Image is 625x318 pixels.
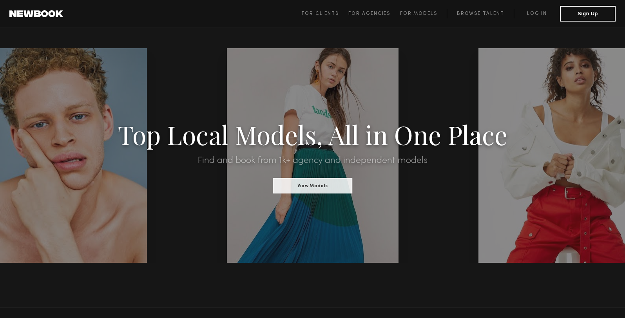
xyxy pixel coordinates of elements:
[47,156,578,165] h2: Find and book from 1k+ agency and independent models
[302,9,348,18] a: For Clients
[560,6,616,22] button: Sign Up
[514,9,560,18] a: Log in
[400,9,447,18] a: For Models
[273,181,352,189] a: View Models
[447,9,514,18] a: Browse Talent
[273,178,352,193] button: View Models
[400,11,437,16] span: For Models
[302,11,339,16] span: For Clients
[348,11,390,16] span: For Agencies
[348,9,400,18] a: For Agencies
[47,122,578,146] h1: Top Local Models, All in One Place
